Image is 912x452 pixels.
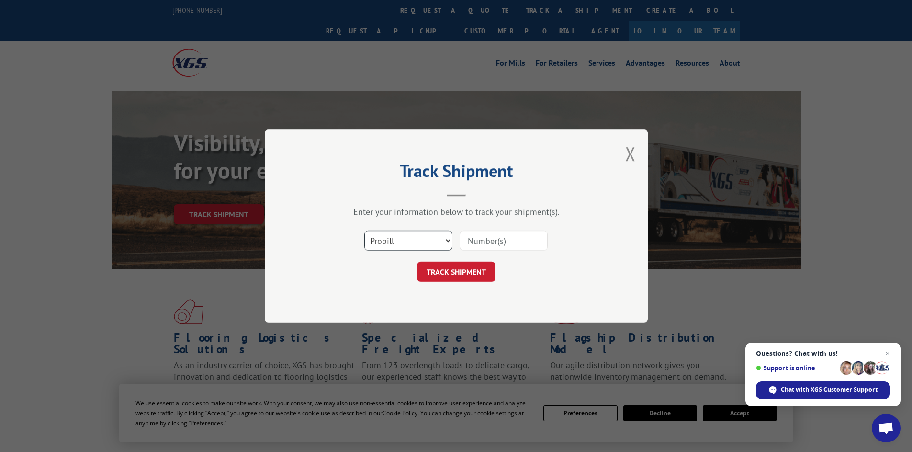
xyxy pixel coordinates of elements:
[313,206,600,217] div: Enter your information below to track your shipment(s).
[872,414,901,442] a: Open chat
[756,350,890,357] span: Questions? Chat with us!
[756,381,890,399] span: Chat with XGS Customer Support
[625,141,636,166] button: Close modal
[313,164,600,182] h2: Track Shipment
[781,386,878,394] span: Chat with XGS Customer Support
[460,231,548,251] input: Number(s)
[417,262,495,282] button: TRACK SHIPMENT
[756,364,836,372] span: Support is online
